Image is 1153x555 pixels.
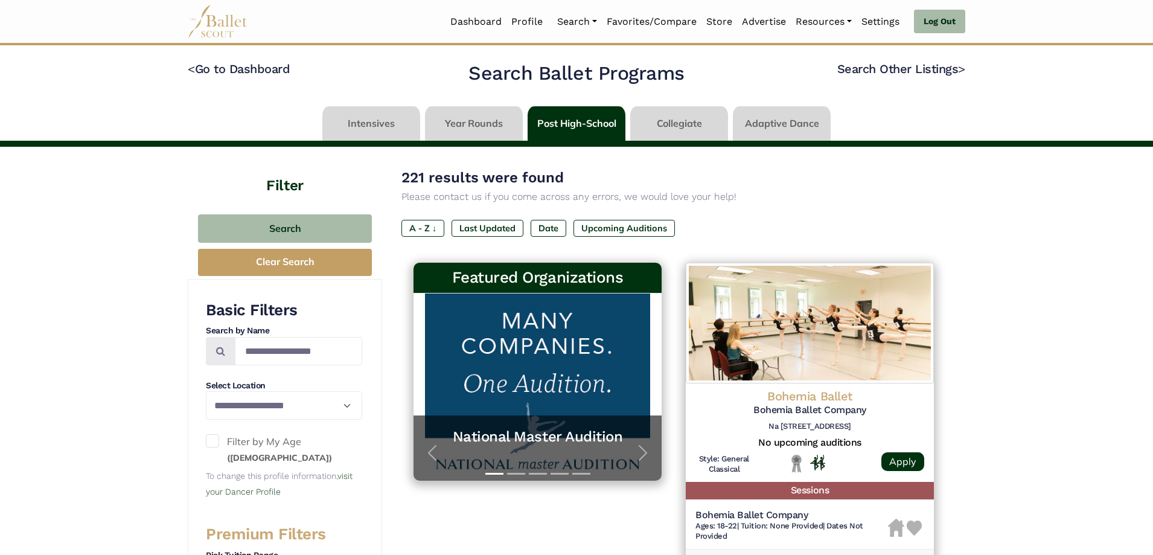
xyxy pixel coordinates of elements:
h5: Bohemia Ballet Company [695,509,888,522]
li: Adaptive Dance [730,106,833,141]
h5: Sessions [686,482,934,499]
h6: | | [695,521,888,542]
button: Search [198,214,372,243]
h3: Premium Filters [206,524,362,545]
button: Slide 1 [485,467,503,481]
h2: Search Ballet Programs [468,61,684,86]
a: Search [552,9,602,34]
h4: Filter [188,147,382,196]
button: Slide 4 [551,467,569,481]
h5: Bohemia Ballet Company [695,404,924,417]
li: Year Rounds [423,106,525,141]
img: Heart [907,521,922,536]
label: A - Z ↓ [401,220,444,237]
a: Store [701,9,737,34]
a: Apply [881,452,924,471]
label: Last Updated [452,220,523,237]
li: Post High-School [525,106,628,141]
button: Slide 2 [507,467,525,481]
a: Resources [791,9,857,34]
h4: Search by Name [206,325,362,337]
h6: Style: General Classical [695,454,753,475]
a: Settings [857,9,904,34]
h6: Na [STREET_ADDRESS] [695,422,924,432]
span: Tuition: None Provided [741,521,823,530]
button: Slide 5 [572,467,590,481]
img: In Person [810,455,825,470]
a: visit your Dancer Profile [206,471,353,496]
a: Favorites/Compare [602,9,701,34]
li: Collegiate [628,106,730,141]
button: Clear Search [198,249,372,276]
img: Local [789,454,804,473]
input: Search by names... [235,337,362,365]
a: Log Out [914,10,965,34]
label: Filter by My Age [206,434,362,465]
button: Slide 3 [529,467,547,481]
h3: Featured Organizations [423,268,652,288]
label: Date [531,220,566,237]
small: ([DEMOGRAPHIC_DATA]) [227,452,332,463]
li: Intensives [320,106,423,141]
span: 221 results were found [401,169,564,186]
p: Please contact us if you come across any errors, we would love your help! [401,189,946,205]
a: Profile [506,9,548,34]
a: Advertise [737,9,791,34]
img: Logo [686,263,934,383]
a: Search Other Listings> [837,62,965,76]
small: To change this profile information, [206,471,353,496]
span: Ages: 18-22 [695,521,737,530]
code: > [958,61,965,76]
h3: Basic Filters [206,300,362,321]
h4: Select Location [206,380,362,392]
img: Housing Unavailable [888,519,904,537]
label: Upcoming Auditions [573,220,675,237]
a: Dashboard [446,9,506,34]
h5: No upcoming auditions [695,437,924,449]
span: Dates Not Provided [695,521,863,541]
a: National Master Audition [426,428,650,446]
h4: Bohemia Ballet [695,388,924,404]
code: < [188,61,195,76]
a: <Go to Dashboard [188,62,290,76]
